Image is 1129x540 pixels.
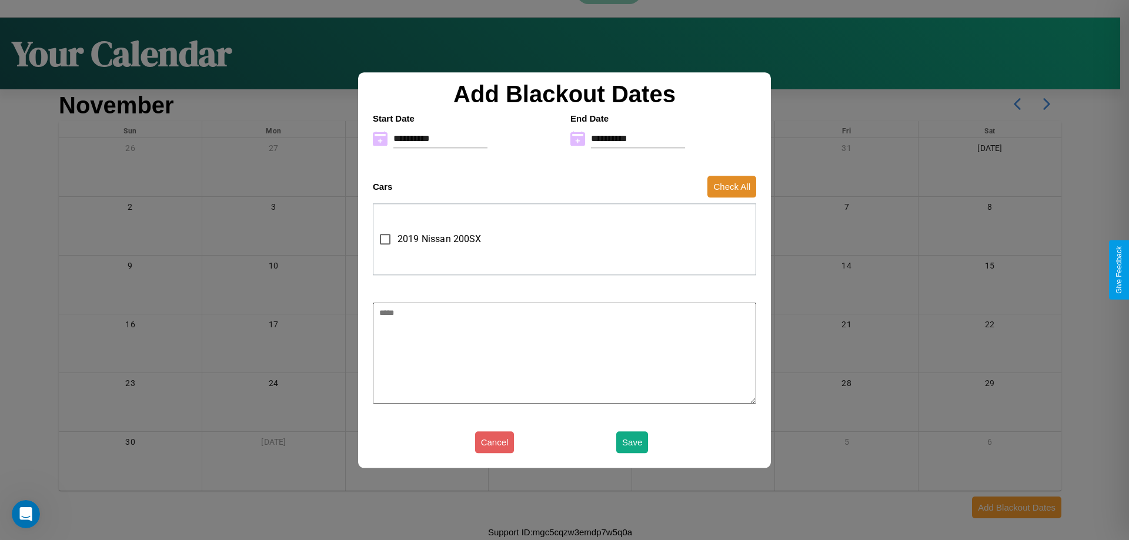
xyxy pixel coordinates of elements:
[373,113,559,123] h4: Start Date
[12,500,40,528] iframe: Intercom live chat
[475,431,515,453] button: Cancel
[616,431,648,453] button: Save
[398,232,482,246] span: 2019 Nissan 200SX
[367,81,762,108] h2: Add Blackout Dates
[707,176,756,197] button: Check All
[373,182,392,192] h4: Cars
[1115,246,1123,294] div: Give Feedback
[570,113,756,123] h4: End Date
